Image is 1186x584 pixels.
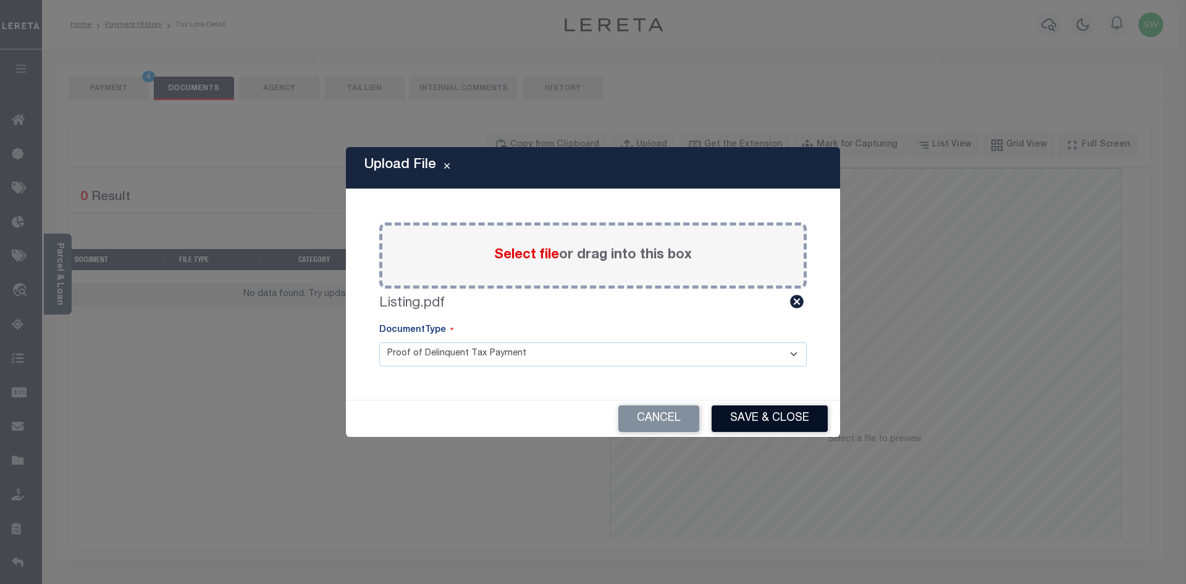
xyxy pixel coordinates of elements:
[379,324,453,337] label: DocumentType
[494,248,559,262] span: Select file
[436,161,458,176] button: Close
[712,405,828,432] button: Save & Close
[379,294,445,314] label: Listing.pdf
[494,245,692,266] label: or drag into this box
[364,157,436,173] h5: Upload File
[618,405,699,432] button: Cancel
